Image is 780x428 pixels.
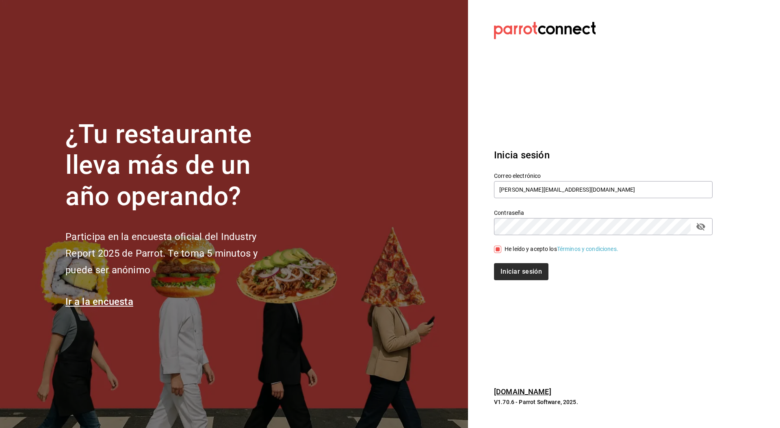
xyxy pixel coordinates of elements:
[494,181,713,198] input: Ingresa tu correo electrónico
[65,296,133,307] a: Ir a la encuesta
[557,246,618,252] a: Términos y condiciones.
[694,220,708,233] button: passwordField
[494,173,713,178] label: Correo electrónico
[65,119,285,212] h1: ¿Tu restaurante lleva más de un año operando?
[494,398,713,406] p: V1.70.6 - Parrot Software, 2025.
[494,148,713,162] h3: Inicia sesión
[494,210,713,215] label: Contraseña
[505,245,618,253] div: He leído y acepto los
[494,387,551,396] a: [DOMAIN_NAME]
[494,263,548,280] button: Iniciar sesión
[65,229,285,278] h2: Participa en la encuesta oficial del Industry Report 2025 de Parrot. Te toma 5 minutos y puede se...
